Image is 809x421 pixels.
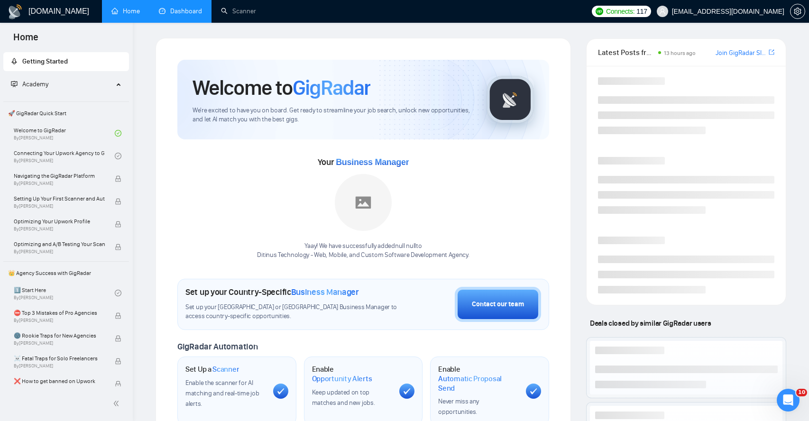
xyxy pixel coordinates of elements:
[791,8,805,15] span: setting
[115,335,121,342] span: lock
[115,244,121,250] span: lock
[22,80,48,88] span: Academy
[115,312,121,319] span: lock
[438,365,518,393] h1: Enable
[115,175,121,182] span: lock
[606,6,634,17] span: Connects:
[221,7,256,15] a: searchScanner
[22,57,68,65] span: Getting Started
[111,7,140,15] a: homeHome
[596,8,603,15] img: upwork-logo.png
[293,75,370,101] span: GigRadar
[14,171,105,181] span: Navigating the GigRadar Platform
[14,331,105,340] span: 🌚 Rookie Traps for New Agencies
[14,340,105,346] span: By [PERSON_NAME]
[14,203,105,209] span: By [PERSON_NAME]
[586,315,715,331] span: Deals closed by similar GigRadar users
[185,379,259,408] span: Enable the scanner for AI matching and real-time job alerts.
[636,6,647,17] span: 117
[11,81,18,87] span: fund-projection-screen
[193,106,471,124] span: We're excited to have you on board. Get ready to streamline your job search, unlock new opportuni...
[318,157,409,167] span: Your
[716,48,767,58] a: Join GigRadar Slack Community
[177,341,257,352] span: GigRadar Automation
[193,75,370,101] h1: Welcome to
[14,308,105,318] span: ⛔ Top 3 Mistakes of Pro Agencies
[115,290,121,296] span: check-circle
[4,104,128,123] span: 🚀 GigRadar Quick Start
[790,4,805,19] button: setting
[4,264,128,283] span: 👑 Agency Success with GigRadar
[14,376,105,386] span: ❌ How to get banned on Upwork
[659,8,666,15] span: user
[212,365,239,374] span: Scanner
[14,146,115,166] a: Connecting Your Upwork Agency to GigRadarBy[PERSON_NAME]
[14,226,105,232] span: By [PERSON_NAME]
[438,397,479,416] span: Never miss any opportunities.
[11,58,18,64] span: rocket
[312,365,392,383] h1: Enable
[777,389,800,412] iframe: Intercom live chat
[257,251,469,260] p: Ditinus Technology - Web, Mobile, and Custom Software Development Agency .
[312,374,372,384] span: Opportunity Alerts
[487,76,534,123] img: gigradar-logo.png
[312,388,375,407] span: Keep updated on top matches and new jobs.
[598,46,655,58] span: Latest Posts from the GigRadar Community
[796,389,807,396] span: 10
[185,303,399,321] span: Set up your [GEOGRAPHIC_DATA] or [GEOGRAPHIC_DATA] Business Manager to access country-specific op...
[14,217,105,226] span: Optimizing Your Upwork Profile
[335,174,392,231] img: placeholder.png
[14,318,105,323] span: By [PERSON_NAME]
[769,48,774,56] span: export
[14,354,105,363] span: ☠️ Fatal Traps for Solo Freelancers
[159,7,202,15] a: dashboardDashboard
[14,194,105,203] span: Setting Up Your First Scanner and Auto-Bidder
[11,80,48,88] span: Academy
[14,181,105,186] span: By [PERSON_NAME]
[438,374,518,393] span: Automatic Proposal Send
[14,123,115,144] a: Welcome to GigRadarBy[PERSON_NAME]
[14,249,105,255] span: By [PERSON_NAME]
[336,157,409,167] span: Business Manager
[185,365,239,374] h1: Set Up a
[455,287,541,322] button: Contact our team
[664,50,696,56] span: 13 hours ago
[257,242,469,260] div: Yaay! We have successfully added null null to
[6,30,46,50] span: Home
[115,153,121,159] span: check-circle
[291,287,359,297] span: Business Manager
[115,381,121,387] span: lock
[115,221,121,228] span: lock
[3,52,129,71] li: Getting Started
[115,358,121,365] span: lock
[790,8,805,15] a: setting
[472,299,524,310] div: Contact our team
[14,283,115,303] a: 1️⃣ Start HereBy[PERSON_NAME]
[115,130,121,137] span: check-circle
[185,287,359,297] h1: Set up your Country-Specific
[115,198,121,205] span: lock
[14,363,105,369] span: By [PERSON_NAME]
[8,4,23,19] img: logo
[14,386,105,392] span: By [PERSON_NAME]
[113,399,122,408] span: double-left
[769,48,774,57] a: export
[14,239,105,249] span: Optimizing and A/B Testing Your Scanner for Better Results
